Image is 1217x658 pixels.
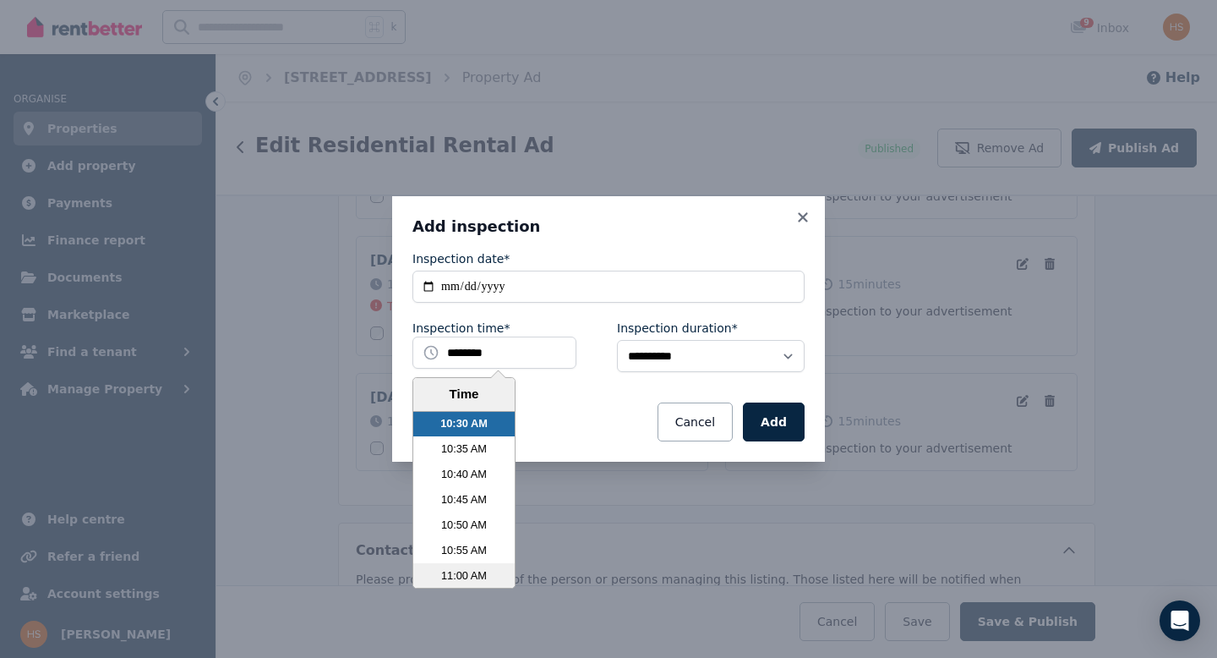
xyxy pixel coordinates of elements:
[658,403,733,441] button: Cancel
[413,538,515,563] li: 10:55 AM
[413,462,515,487] li: 10:40 AM
[413,513,515,538] li: 10:50 AM
[413,412,515,589] ul: Time
[413,487,515,513] li: 10:45 AM
[412,250,510,267] label: Inspection date*
[413,411,515,436] li: 10:30 AM
[1160,600,1200,641] div: Open Intercom Messenger
[412,217,805,237] h3: Add inspection
[413,563,515,589] li: 11:00 AM
[743,403,805,441] button: Add
[617,320,738,337] label: Inspection duration*
[412,320,510,337] label: Inspection time*
[417,385,510,404] div: Time
[413,436,515,462] li: 10:35 AM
